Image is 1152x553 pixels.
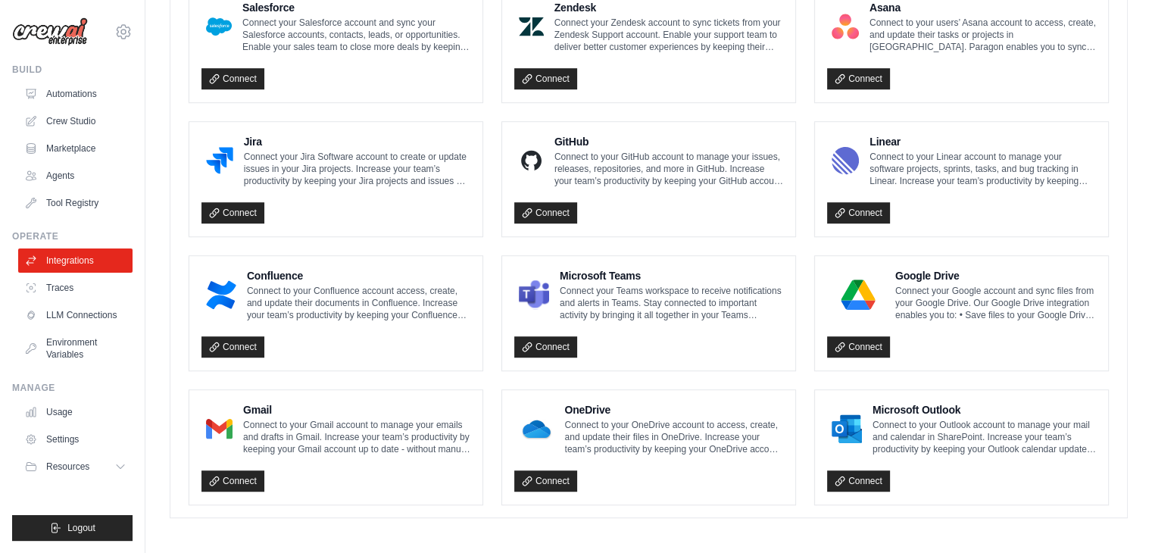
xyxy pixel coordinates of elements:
[827,336,890,358] a: Connect
[206,280,236,310] img: Confluence Logo
[12,17,88,46] img: Logo
[873,419,1096,455] p: Connect to your Outlook account to manage your mail and calendar in SharePoint. Increase your tea...
[206,11,232,42] img: Salesforce Logo
[565,402,784,417] h4: OneDrive
[827,202,890,223] a: Connect
[827,68,890,89] a: Connect
[869,134,1096,149] h4: Linear
[560,285,783,321] p: Connect your Teams workspace to receive notifications and alerts in Teams. Stay connected to impo...
[565,419,784,455] p: Connect to your OneDrive account to access, create, and update their files in OneDrive. Increase ...
[18,303,133,327] a: LLM Connections
[18,191,133,215] a: Tool Registry
[247,285,470,321] p: Connect to your Confluence account access, create, and update their documents in Confluence. Incr...
[242,17,470,53] p: Connect your Salesforce account and sync your Salesforce accounts, contacts, leads, or opportunit...
[18,109,133,133] a: Crew Studio
[18,400,133,424] a: Usage
[827,470,890,492] a: Connect
[554,134,783,149] h4: GitHub
[201,336,264,358] a: Connect
[869,17,1096,53] p: Connect to your users’ Asana account to access, create, and update their tasks or projects in [GE...
[67,522,95,534] span: Logout
[46,461,89,473] span: Resources
[18,330,133,367] a: Environment Variables
[18,248,133,273] a: Integrations
[206,414,233,444] img: Gmail Logo
[895,285,1096,321] p: Connect your Google account and sync files from your Google Drive. Our Google Drive integration e...
[514,336,577,358] a: Connect
[243,402,470,417] h4: Gmail
[519,11,544,42] img: Zendesk Logo
[18,164,133,188] a: Agents
[12,382,133,394] div: Manage
[519,145,544,176] img: GitHub Logo
[895,268,1096,283] h4: Google Drive
[247,268,470,283] h4: Confluence
[519,414,554,444] img: OneDrive Logo
[12,230,133,242] div: Operate
[244,151,470,187] p: Connect your Jira Software account to create or update issues in your Jira projects. Increase you...
[514,470,577,492] a: Connect
[514,68,577,89] a: Connect
[244,134,470,149] h4: Jira
[869,151,1096,187] p: Connect to your Linear account to manage your software projects, sprints, tasks, and bug tracking...
[243,419,470,455] p: Connect to your Gmail account to manage your emails and drafts in Gmail. Increase your team’s pro...
[554,151,783,187] p: Connect to your GitHub account to manage your issues, releases, repositories, and more in GitHub....
[206,145,233,176] img: Jira Logo
[12,515,133,541] button: Logout
[12,64,133,76] div: Build
[832,11,859,42] img: Asana Logo
[514,202,577,223] a: Connect
[18,276,133,300] a: Traces
[519,280,549,310] img: Microsoft Teams Logo
[832,145,859,176] img: Linear Logo
[832,280,885,310] img: Google Drive Logo
[18,455,133,479] button: Resources
[18,136,133,161] a: Marketplace
[560,268,783,283] h4: Microsoft Teams
[832,414,862,444] img: Microsoft Outlook Logo
[201,202,264,223] a: Connect
[554,17,783,53] p: Connect your Zendesk account to sync tickets from your Zendesk Support account. Enable your suppo...
[201,68,264,89] a: Connect
[18,82,133,106] a: Automations
[18,427,133,451] a: Settings
[201,470,264,492] a: Connect
[873,402,1096,417] h4: Microsoft Outlook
